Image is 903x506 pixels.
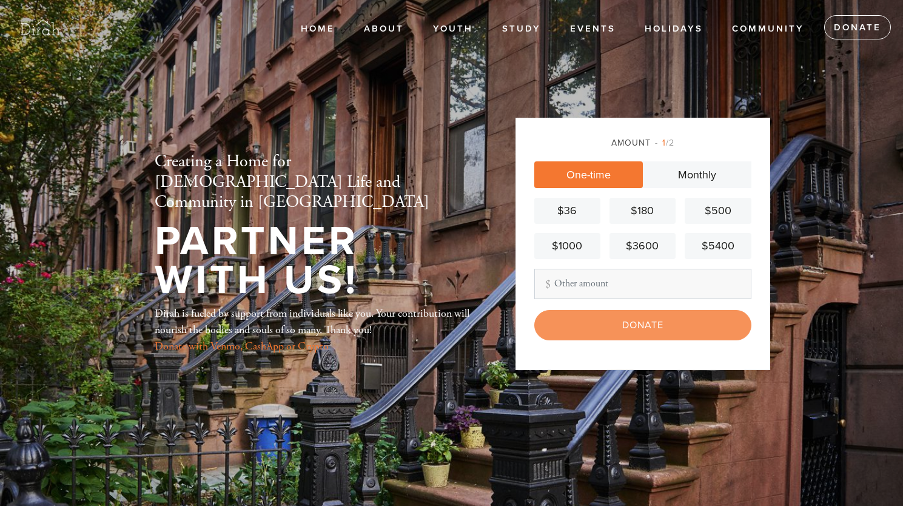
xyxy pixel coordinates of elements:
[609,233,676,259] a: $3600
[685,198,751,224] a: $500
[292,18,344,41] a: Home
[355,18,413,41] a: About
[655,138,674,148] span: /2
[534,233,600,259] a: $1000
[824,15,891,39] a: Donate
[534,198,600,224] a: $36
[424,18,482,41] a: Youth
[685,233,751,259] a: $5400
[539,203,596,219] div: $36
[662,138,666,148] span: 1
[723,18,813,41] a: Community
[636,18,712,41] a: Holidays
[534,137,751,149] div: Amount
[690,203,746,219] div: $500
[690,238,746,254] div: $5400
[643,161,751,188] a: Monthly
[614,238,671,254] div: $3600
[614,203,671,219] div: $180
[155,152,476,213] h2: Creating a Home for [DEMOGRAPHIC_DATA] Life and Community in [GEOGRAPHIC_DATA]
[561,18,625,41] a: Events
[534,269,751,299] input: Other amount
[155,305,476,354] div: Dirah is fueled by support from individuals like you. Your contribution will nourish the bodies a...
[534,161,643,188] a: One-time
[18,6,62,50] img: Untitled%20design%20%284%29.png
[539,238,596,254] div: $1000
[155,222,476,300] h1: Partner With Us!
[493,18,550,41] a: Study
[609,198,676,224] a: $180
[155,339,329,353] a: Donate with Venmo, CashApp or Crypto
